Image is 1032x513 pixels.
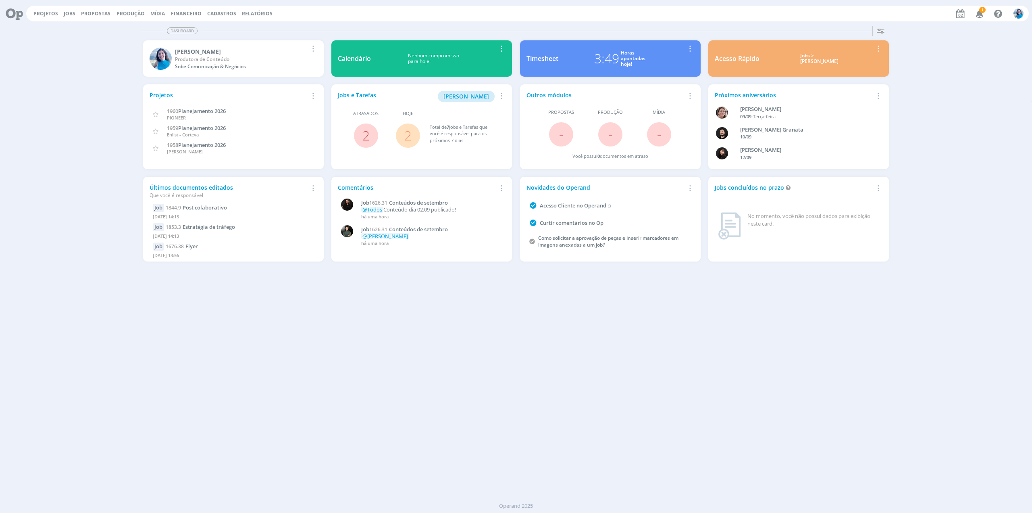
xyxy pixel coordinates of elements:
[338,183,496,192] div: Comentários
[715,183,873,192] div: Jobs concluídos no prazo
[572,153,648,160] div: Você possui documentos em atraso
[167,27,198,34] span: Dashboard
[389,226,448,233] span: Conteúdos de setembro
[150,183,308,199] div: Últimos documentos editados
[526,183,685,192] div: Novidades do Operand
[716,147,728,159] img: L
[403,110,413,117] span: Hoje
[64,10,75,17] a: Jobs
[526,91,685,99] div: Outros módulos
[31,10,60,17] button: Projetos
[540,219,603,226] a: Curtir comentários no Op
[740,134,751,140] span: 10/09
[608,126,612,143] span: -
[178,107,226,115] span: Planejamento 2026
[153,223,164,231] div: Job
[740,154,751,160] span: 12/09
[166,204,227,211] a: 1844.9Post colaborativo
[361,226,501,233] a: Job1626.31Conteúdos de setembro
[153,243,164,251] div: Job
[657,126,661,143] span: -
[438,92,495,100] a: [PERSON_NAME]
[1013,8,1024,19] img: E
[353,110,379,117] span: Atrasados
[167,149,203,155] span: [PERSON_NAME]
[166,224,181,230] span: 1853.3
[341,225,353,237] img: M
[447,124,449,130] span: 7
[747,212,879,228] div: No momento, você não possui dados para exibição neste card.
[371,53,496,65] div: Nenhum compromisso para hoje!
[362,127,370,144] a: 2
[389,199,448,206] span: Conteúdos de setembro
[153,204,164,212] div: Job
[150,10,165,17] a: Mídia
[185,243,198,250] span: Flyer
[341,199,353,211] img: S
[621,50,645,67] div: Horas apontadas hoje!
[153,251,314,262] div: [DATE] 13:56
[207,10,236,17] span: Cadastros
[740,105,870,113] div: Aline Beatriz Jackisch
[1013,6,1024,21] button: E
[598,109,623,116] span: Produção
[79,10,113,17] button: Propostas
[740,146,870,154] div: Luana da Silva de Andrade
[167,115,186,121] span: PIONEER
[766,53,873,65] div: Jobs > [PERSON_NAME]
[597,153,600,159] span: 0
[114,10,147,17] button: Produção
[167,124,178,132] span: 1959
[81,10,110,17] span: Propostas
[538,235,678,248] a: Como solicitar a aprovação de peças e inserir marcadores em imagens anexadas a um job?
[740,113,870,120] div: -
[169,10,204,17] button: Financeiro
[167,124,226,132] a: 1959Planejamento 2026
[143,40,324,77] a: E[PERSON_NAME]Produtora de ConteúdoSobe Comunicação & Negócios
[153,212,314,224] div: [DATE] 14:13
[150,48,172,70] img: E
[148,10,167,17] button: Mídia
[150,91,308,99] div: Projetos
[979,7,986,13] span: 1
[167,141,226,149] a: 1958Planejamento 2026
[166,204,181,211] span: 1844.9
[716,107,728,119] img: A
[718,212,741,240] img: dashboard_not_found.png
[369,226,387,233] span: 1626.31
[175,56,308,63] div: Produtora de Conteúdo
[205,10,239,17] button: Cadastros
[153,231,314,243] div: [DATE] 14:13
[520,40,701,77] a: Timesheet3:49Horasapontadashoje!
[167,107,226,115] a: 1960Planejamento 2026
[971,6,987,21] button: 1
[715,54,759,63] div: Acesso Rápido
[178,124,226,132] span: Planejamento 2026
[166,223,235,230] a: 1853.3Estratégia de tráfego
[171,10,202,17] a: Financeiro
[167,107,178,115] span: 1960
[166,243,184,250] span: 1676.38
[594,49,619,68] div: 3:49
[183,223,235,230] span: Estratégia de tráfego
[361,214,389,220] span: há uma hora
[362,206,382,213] span: @Todos
[559,126,563,143] span: -
[653,109,665,116] span: Mídia
[338,91,496,102] div: Jobs e Tarefas
[183,204,227,211] span: Post colaborativo
[117,10,145,17] a: Produção
[548,109,574,116] span: Propostas
[716,127,728,139] img: B
[740,113,751,119] span: 09/09
[239,10,275,17] button: Relatórios
[178,141,226,149] span: Planejamento 2026
[338,54,371,63] div: Calendário
[361,240,389,246] span: há uma hora
[361,207,501,213] p: Conteúdo dia 02.09 publicado!
[526,54,558,63] div: Timesheet
[443,92,489,100] span: [PERSON_NAME]
[33,10,58,17] a: Projetos
[175,63,308,70] div: Sobe Comunicação & Negócios
[175,47,308,56] div: Elisa Simon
